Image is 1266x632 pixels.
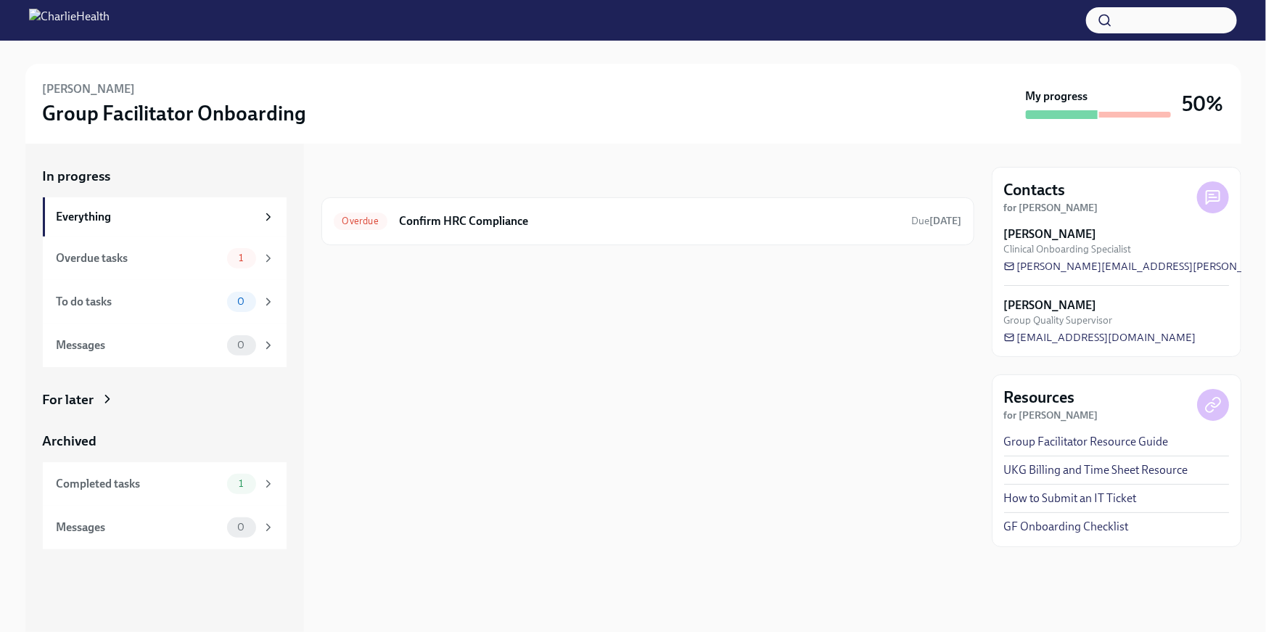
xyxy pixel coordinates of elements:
[334,216,387,226] span: Overdue
[1004,462,1188,478] a: UKG Billing and Time Sheet Resource
[43,167,287,186] a: In progress
[43,237,287,280] a: Overdue tasks1
[43,81,136,97] h6: [PERSON_NAME]
[1004,434,1169,450] a: Group Facilitator Resource Guide
[57,476,221,492] div: Completed tasks
[43,280,287,324] a: To do tasks0
[57,337,221,353] div: Messages
[57,250,221,266] div: Overdue tasks
[930,215,962,227] strong: [DATE]
[1004,519,1129,535] a: GF Onboarding Checklist
[1004,313,1113,327] span: Group Quality Supervisor
[29,9,110,32] img: CharlieHealth
[1004,297,1097,313] strong: [PERSON_NAME]
[43,100,307,126] h3: Group Facilitator Onboarding
[43,432,287,451] a: Archived
[334,210,962,233] a: OverdueConfirm HRC ComplianceDue[DATE]
[1004,242,1132,256] span: Clinical Onboarding Specialist
[230,478,252,489] span: 1
[43,197,287,237] a: Everything
[57,294,221,310] div: To do tasks
[43,324,287,367] a: Messages0
[912,214,962,228] span: August 4th, 2025 10:00
[229,296,253,307] span: 0
[912,215,962,227] span: Due
[1004,202,1098,214] strong: for [PERSON_NAME]
[229,522,253,533] span: 0
[399,213,900,229] h6: Confirm HRC Compliance
[1004,226,1097,242] strong: [PERSON_NAME]
[321,167,390,186] div: In progress
[1183,91,1224,117] h3: 50%
[1004,330,1196,345] a: [EMAIL_ADDRESS][DOMAIN_NAME]
[57,209,256,225] div: Everything
[43,390,287,409] a: For later
[1004,387,1075,409] h4: Resources
[1004,409,1098,422] strong: for [PERSON_NAME]
[43,462,287,506] a: Completed tasks1
[1004,491,1137,506] a: How to Submit an IT Ticket
[57,520,221,535] div: Messages
[43,506,287,549] a: Messages0
[1004,179,1066,201] h4: Contacts
[1026,89,1088,104] strong: My progress
[230,253,252,263] span: 1
[43,390,94,409] div: For later
[229,340,253,350] span: 0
